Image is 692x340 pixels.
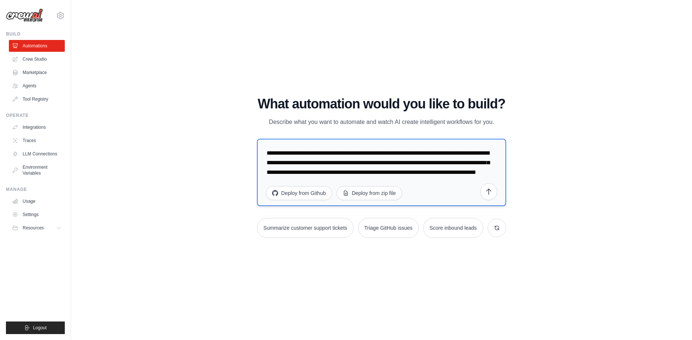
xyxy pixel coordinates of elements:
[9,121,65,133] a: Integrations
[655,304,692,340] div: Віджет чату
[257,218,353,238] button: Summarize customer support tickets
[6,112,65,118] div: Operate
[257,117,506,127] p: Describe what you want to automate and watch AI create intelligent workflows for you.
[9,93,65,105] a: Tool Registry
[6,186,65,192] div: Manage
[9,80,65,92] a: Agents
[655,304,692,340] iframe: Chat Widget
[257,97,506,111] h1: What automation would you like to build?
[6,9,43,23] img: Logo
[9,222,65,234] button: Resources
[9,40,65,52] a: Automations
[9,161,65,179] a: Environment Variables
[9,209,65,221] a: Settings
[423,218,483,238] button: Score inbound leads
[9,53,65,65] a: Crew Studio
[9,148,65,160] a: LLM Connections
[6,322,65,334] button: Logout
[9,135,65,147] a: Traces
[33,325,47,331] span: Logout
[9,195,65,207] a: Usage
[9,67,65,78] a: Marketplace
[337,186,402,200] button: Deploy from zip file
[6,31,65,37] div: Build
[23,225,44,231] span: Resources
[358,218,419,238] button: Triage GitHub issues
[266,186,332,200] button: Deploy from Github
